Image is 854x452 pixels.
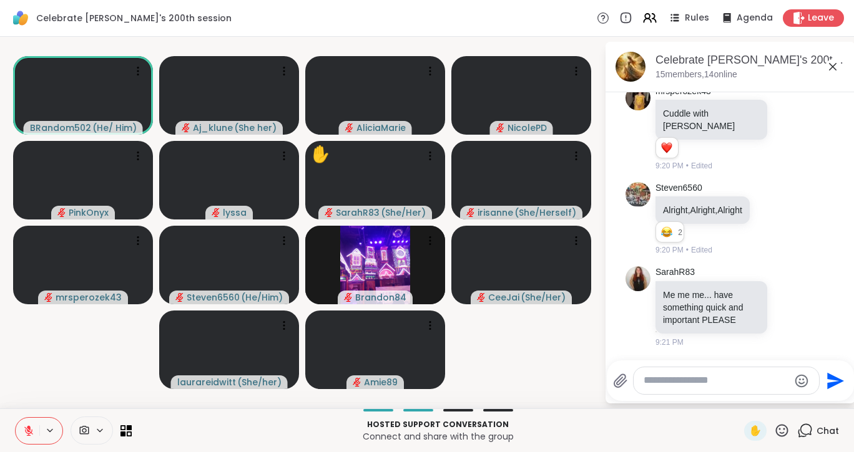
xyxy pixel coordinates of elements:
img: Brandon84 [340,226,410,304]
p: Connect and share with the group [139,430,737,443]
span: laurareidwitt [177,376,236,388]
span: 9:20 PM [655,160,684,171]
span: lyssa [223,206,247,219]
span: audio-muted [212,208,220,217]
span: Leave [808,12,834,24]
span: Edited [691,160,712,171]
span: ( She/Herself ) [514,206,576,219]
span: Aj_klune [193,122,233,134]
span: ( She her ) [234,122,277,134]
span: audio-muted [325,208,333,217]
p: 15 members, 14 online [655,69,737,81]
span: ✋ [749,423,762,438]
span: Agenda [737,12,773,24]
span: Steven6560 [187,291,240,304]
span: audio-muted [182,123,190,132]
img: Celebrate Lyssa's 200th session , Sep 08 [616,52,645,82]
span: ( She/Her ) [381,206,426,219]
span: audio-muted [44,293,53,302]
span: Chat [817,425,839,437]
span: audio-muted [466,208,475,217]
span: 9:20 PM [655,244,684,256]
span: mrsperozek43 [56,291,122,304]
span: ( She/Her ) [521,291,566,304]
span: audio-muted [353,378,361,387]
span: 2 [678,227,684,238]
span: Edited [691,244,712,256]
span: ( She/her ) [237,376,282,388]
textarea: Type your message [644,374,789,387]
span: Brandon84 [355,291,406,304]
img: https://sharewell-space-live.sfo3.digitaloceanspaces.com/user-generated/ced7abe1-258a-45b1-9815-8... [626,85,650,110]
img: ShareWell Logomark [10,7,31,29]
p: Alright,Alright,Alright [663,204,742,216]
span: audio-muted [496,123,505,132]
div: Reaction list [656,222,678,242]
button: Reactions: love [660,143,673,153]
span: ( He/ Him ) [92,122,137,134]
span: irisanne [478,206,513,219]
p: Me me me... have something quick and important PLEASE [663,289,760,326]
span: BRandom502 [30,122,91,134]
span: audio-muted [175,293,184,302]
div: Reaction list [656,138,678,158]
button: Send [820,367,848,395]
span: CeeJai [488,291,519,304]
p: Cuddle with [PERSON_NAME] [663,107,760,132]
span: • [686,160,689,171]
p: Hosted support conversation [139,419,737,430]
span: Celebrate [PERSON_NAME]'s 200th session [36,12,232,24]
span: audio-muted [57,208,66,217]
div: Celebrate [PERSON_NAME]'s 200th session , [DATE] [655,52,845,68]
span: audio-muted [344,293,353,302]
span: 9:21 PM [655,337,684,348]
span: Amie89 [364,376,398,388]
button: Emoji picker [794,373,809,388]
a: SarahR83 [655,266,695,279]
span: audio-muted [345,123,354,132]
span: ( He/Him ) [241,291,283,304]
span: PinkOnyx [69,206,109,219]
div: ✋ [310,142,330,166]
span: Rules [685,12,709,24]
a: Steven6560 [655,182,702,195]
span: AliciaMarie [356,122,406,134]
img: https://sharewell-space-live.sfo3.digitaloceanspaces.com/user-generated/42cda42b-3507-48ba-b019-3... [626,182,650,207]
button: Reactions: haha [660,227,673,237]
span: • [686,244,689,256]
img: https://sharewell-space-live.sfo3.digitaloceanspaces.com/user-generated/ad949235-6f32-41e6-8b9f-9... [626,266,650,291]
span: audio-muted [477,293,486,302]
span: SarahR83 [336,206,380,219]
span: NicolePD [508,122,547,134]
